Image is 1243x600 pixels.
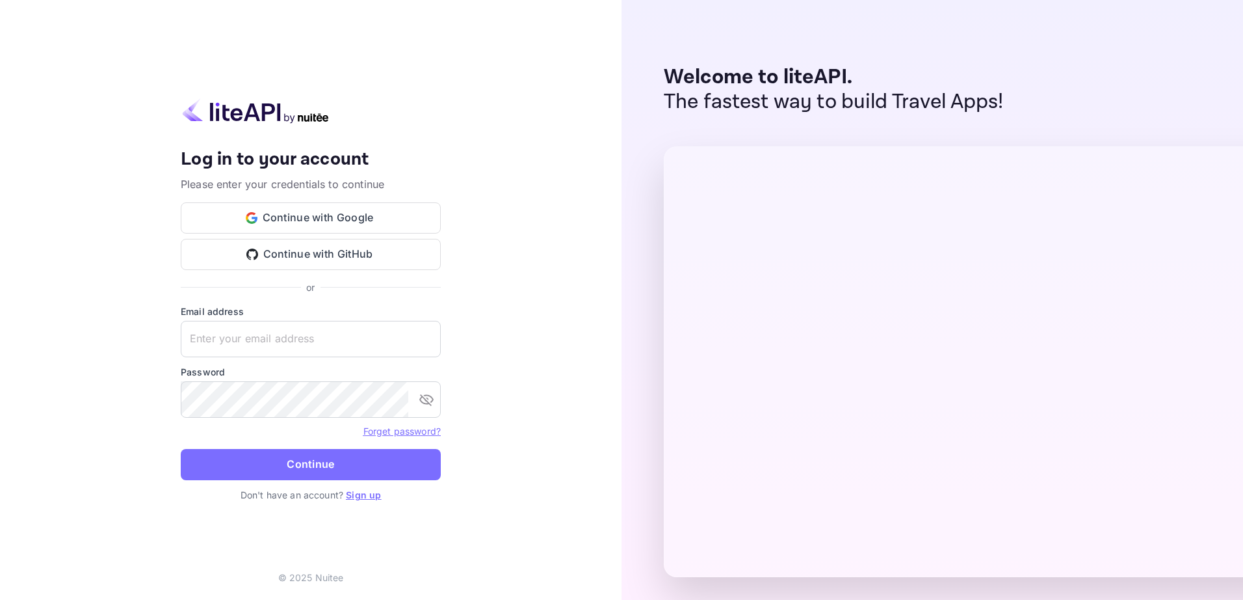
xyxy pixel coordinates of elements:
button: Continue with Google [181,202,441,234]
a: Forget password? [363,426,441,437]
button: toggle password visibility [413,387,439,413]
img: liteapi [181,98,330,124]
a: Sign up [346,489,381,500]
label: Password [181,365,441,379]
p: The fastest way to build Travel Apps! [664,90,1004,115]
p: Don't have an account? [181,488,441,502]
p: Welcome to liteAPI. [664,65,1004,90]
label: Email address [181,305,441,318]
h4: Log in to your account [181,148,441,171]
p: or [306,280,315,294]
button: Continue [181,449,441,480]
a: Forget password? [363,424,441,437]
p: Please enter your credentials to continue [181,176,441,192]
button: Continue with GitHub [181,239,441,270]
p: © 2025 Nuitee [278,571,344,584]
input: Enter your email address [181,321,441,357]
